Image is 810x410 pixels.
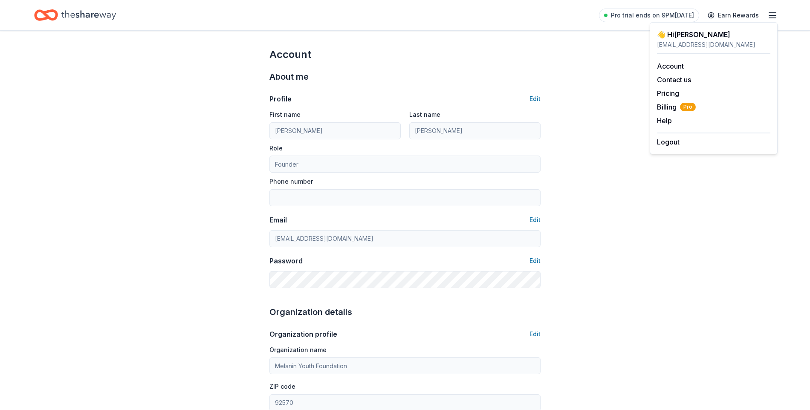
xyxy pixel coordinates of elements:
[529,215,541,225] button: Edit
[657,102,696,112] span: Billing
[269,215,287,225] div: Email
[269,329,337,339] div: Organization profile
[269,256,303,266] div: Password
[657,115,672,126] button: Help
[269,48,541,61] div: Account
[599,9,699,22] a: Pro trial ends on 9PM[DATE]
[269,110,301,119] label: First name
[657,75,691,85] button: Contact us
[657,102,696,112] button: BillingPro
[657,62,684,70] a: Account
[269,94,292,104] div: Profile
[657,29,770,40] div: 👋 Hi [PERSON_NAME]
[269,346,327,354] label: Organization name
[269,177,313,186] label: Phone number
[657,40,770,50] div: [EMAIL_ADDRESS][DOMAIN_NAME]
[269,305,541,319] div: Organization details
[269,144,283,153] label: Role
[657,89,679,98] a: Pricing
[703,8,764,23] a: Earn Rewards
[409,110,440,119] label: Last name
[269,382,295,391] label: ZIP code
[529,256,541,266] button: Edit
[680,103,696,111] span: Pro
[611,10,694,20] span: Pro trial ends on 9PM[DATE]
[34,5,116,25] a: Home
[657,137,680,147] button: Logout
[529,94,541,104] button: Edit
[529,329,541,339] button: Edit
[269,70,541,84] div: About me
